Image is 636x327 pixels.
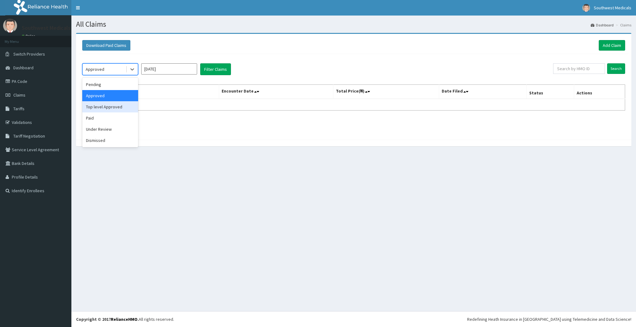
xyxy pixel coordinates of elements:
[82,135,138,146] div: Dismissed
[333,85,439,99] th: Total Price(₦)
[13,51,45,57] span: Switch Providers
[599,40,625,51] a: Add Claim
[574,85,625,99] th: Actions
[82,101,138,112] div: Top level Approved
[13,133,45,139] span: Tariff Negotiation
[76,316,139,322] strong: Copyright © 2017 .
[13,106,25,111] span: Tariffs
[614,22,631,28] li: Claims
[76,20,631,28] h1: All Claims
[111,316,138,322] a: RelianceHMO
[82,124,138,135] div: Under Review
[82,90,138,101] div: Approved
[13,65,34,70] span: Dashboard
[141,63,197,75] input: Select Month and Year
[591,22,614,28] a: Dashboard
[219,85,333,99] th: Encounter Date
[22,25,70,31] p: Southwest Medicals
[86,66,104,72] div: Approved
[82,79,138,90] div: Pending
[71,311,636,327] footer: All rights reserved.
[607,63,625,74] input: Search
[83,85,219,99] th: Name
[3,19,17,33] img: User Image
[200,63,231,75] button: Filter Claims
[467,316,631,322] div: Redefining Heath Insurance in [GEOGRAPHIC_DATA] using Telemedicine and Data Science!
[527,85,574,99] th: Status
[13,92,25,98] span: Claims
[582,4,590,12] img: User Image
[594,5,631,11] span: Southwest Medicals
[82,112,138,124] div: Paid
[22,34,37,38] a: Online
[82,40,130,51] button: Download Paid Claims
[439,85,527,99] th: Date Filed
[553,63,605,74] input: Search by HMO ID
